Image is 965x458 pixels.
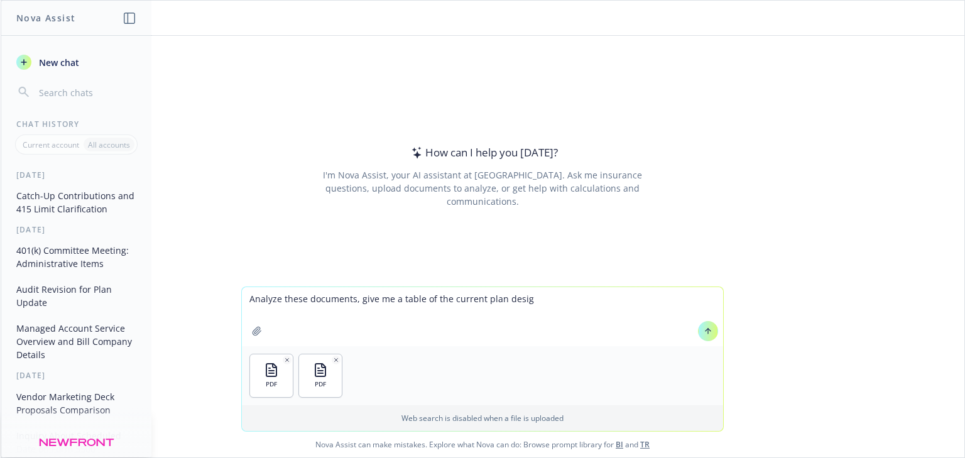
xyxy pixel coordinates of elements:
[315,380,326,388] span: PDF
[11,51,141,74] button: New chat
[16,11,75,25] h1: Nova Assist
[616,439,623,450] a: BI
[1,119,151,129] div: Chat History
[266,380,277,388] span: PDF
[1,170,151,180] div: [DATE]
[11,240,141,274] button: 401(k) Committee Meeting: Administrative Items
[305,168,659,208] div: I'm Nova Assist, your AI assistant at [GEOGRAPHIC_DATA]. Ask me insurance questions, upload docum...
[36,56,79,69] span: New chat
[11,185,141,219] button: Catch-Up Contributions and 415 Limit Clarification
[23,139,79,150] p: Current account
[242,287,723,346] textarea: Analyze these documents, give me a table of the current plan desi
[11,318,141,365] button: Managed Account Service Overview and Bill Company Details
[11,279,141,313] button: Audit Revision for Plan Update
[299,354,342,397] button: PDF
[250,354,293,397] button: PDF
[640,439,650,450] a: TR
[36,84,136,101] input: Search chats
[408,144,558,161] div: How can I help you [DATE]?
[11,386,141,420] button: Vendor Marketing Deck Proposals Comparison
[249,413,716,423] p: Web search is disabled when a file is uploaded
[6,432,959,457] span: Nova Assist can make mistakes. Explore what Nova can do: Browse prompt library for and
[1,370,151,381] div: [DATE]
[1,224,151,235] div: [DATE]
[88,139,130,150] p: All accounts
